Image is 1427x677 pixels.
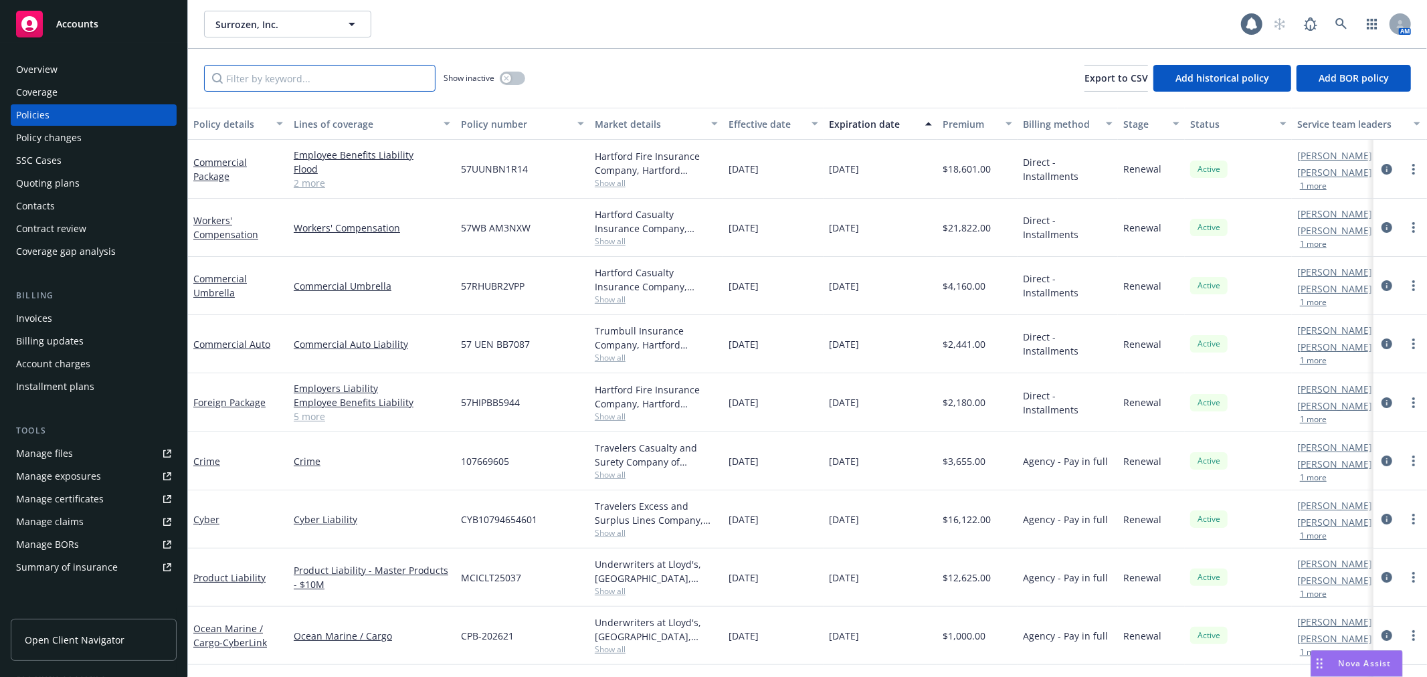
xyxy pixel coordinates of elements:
a: Invoices [11,308,177,329]
a: circleInformation [1379,278,1395,294]
a: circleInformation [1379,569,1395,585]
div: Invoices [16,308,52,329]
div: Coverage [16,82,58,103]
span: [DATE] [729,571,759,585]
a: Product Liability [193,571,266,584]
a: [PERSON_NAME] [1297,149,1372,163]
a: [PERSON_NAME] [1297,265,1372,279]
span: Show inactive [444,72,494,84]
a: Accounts [11,5,177,43]
a: Crime [294,454,450,468]
span: [DATE] [729,454,759,468]
span: Show all [595,177,718,189]
a: Search [1328,11,1355,37]
a: Account charges [11,353,177,375]
span: Direct - Installments [1023,330,1113,358]
span: Renewal [1123,279,1161,293]
span: Surrozen, Inc. [215,17,331,31]
span: CYB10794654601 [461,512,537,526]
span: [DATE] [829,629,859,643]
span: $2,441.00 [943,337,985,351]
div: Account charges [16,353,90,375]
a: Crime [193,455,220,468]
div: Manage BORs [16,534,79,555]
a: Employee Benefits Liability [294,148,450,162]
button: 1 more [1300,357,1327,365]
a: Billing updates [11,330,177,352]
span: [DATE] [729,162,759,176]
span: Show all [595,585,718,597]
a: Summary of insurance [11,557,177,578]
div: Policy number [461,117,569,131]
a: Manage files [11,443,177,464]
span: Renewal [1123,571,1161,585]
span: Show all [595,235,718,247]
a: Coverage [11,82,177,103]
button: 1 more [1300,182,1327,190]
div: Quoting plans [16,173,80,194]
span: Export to CSV [1084,72,1148,84]
a: Coverage gap analysis [11,241,177,262]
a: Cyber Liability [294,512,450,526]
a: Workers' Compensation [294,221,450,235]
span: Direct - Installments [1023,213,1113,241]
span: 57 UEN BB7087 [461,337,530,351]
a: Product Liability - Master Products - $10M [294,563,450,591]
button: 1 more [1300,590,1327,598]
span: Renewal [1123,162,1161,176]
a: Employee Benefits Liability [294,395,450,409]
button: Stage [1118,108,1185,140]
a: Switch app [1359,11,1386,37]
button: 1 more [1300,415,1327,423]
a: more [1406,395,1422,411]
span: 107669605 [461,454,509,468]
span: Renewal [1123,454,1161,468]
span: Show all [595,527,718,539]
span: $18,601.00 [943,162,991,176]
span: Renewal [1123,221,1161,235]
a: more [1406,336,1422,352]
span: Direct - Installments [1023,389,1113,417]
span: Renewal [1123,395,1161,409]
a: [PERSON_NAME] [1297,207,1372,221]
button: 1 more [1300,532,1327,540]
a: Policy changes [11,127,177,149]
span: $4,160.00 [943,279,985,293]
a: Contacts [11,195,177,217]
span: $3,655.00 [943,454,985,468]
span: Active [1196,221,1222,233]
span: $2,180.00 [943,395,985,409]
div: Premium [943,117,997,131]
span: Accounts [56,19,98,29]
div: Effective date [729,117,803,131]
div: Hartford Fire Insurance Company, Hartford Insurance Group [595,383,718,411]
span: [DATE] [829,571,859,585]
span: Active [1196,630,1222,642]
div: Manage exposures [16,466,101,487]
button: 1 more [1300,240,1327,248]
a: Overview [11,59,177,80]
span: Show all [595,352,718,363]
a: Report a Bug [1297,11,1324,37]
a: Installment plans [11,376,177,397]
a: Foreign Package [193,396,266,409]
a: circleInformation [1379,453,1395,469]
a: Ocean Marine / Cargo [193,622,267,649]
div: Summary of insurance [16,557,118,578]
button: Status [1185,108,1292,140]
button: 1 more [1300,474,1327,482]
a: Commercial Auto [193,338,270,351]
button: Lines of coverage [288,108,456,140]
a: circleInformation [1379,219,1395,235]
a: Cyber [193,513,219,526]
a: more [1406,161,1422,177]
div: Underwriters at Lloyd's, [GEOGRAPHIC_DATA], [PERSON_NAME] of [GEOGRAPHIC_DATA], [PERSON_NAME] Cargo [595,615,718,644]
div: Coverage gap analysis [16,241,116,262]
div: Hartford Casualty Insurance Company, Hartford Insurance Group [595,266,718,294]
div: Service team leaders [1297,117,1406,131]
div: Contacts [16,195,55,217]
input: Filter by keyword... [204,65,436,92]
a: Start snowing [1266,11,1293,37]
span: MCICLT25037 [461,571,521,585]
a: Manage certificates [11,488,177,510]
